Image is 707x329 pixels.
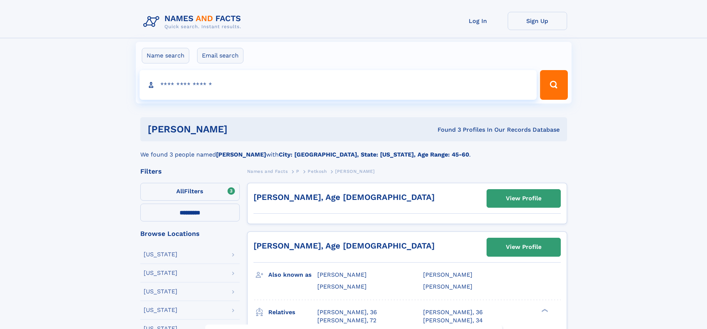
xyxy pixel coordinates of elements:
div: Filters [140,168,240,175]
a: [PERSON_NAME], 36 [317,308,377,316]
label: Filters [140,183,240,201]
a: Names and Facts [247,167,288,176]
span: All [176,188,184,195]
div: [US_STATE] [144,289,177,295]
a: [PERSON_NAME], 34 [423,316,483,325]
h3: Also known as [268,269,317,281]
a: Petkosh [308,167,327,176]
div: We found 3 people named with . [140,141,567,159]
div: View Profile [506,238,541,256]
a: [PERSON_NAME], 72 [317,316,376,325]
div: Found 3 Profiles In Our Records Database [333,126,560,134]
a: View Profile [487,190,560,207]
input: search input [140,70,537,100]
span: [PERSON_NAME] [423,271,472,278]
a: Sign Up [508,12,567,30]
a: [PERSON_NAME], 36 [423,308,483,316]
button: Search Button [540,70,567,100]
h3: Relatives [268,306,317,319]
div: [US_STATE] [144,307,177,313]
img: Logo Names and Facts [140,12,247,32]
span: P [296,169,300,174]
div: View Profile [506,190,541,207]
div: [US_STATE] [144,270,177,276]
span: [PERSON_NAME] [317,271,367,278]
a: Log In [448,12,508,30]
div: [US_STATE] [144,251,177,257]
div: ❯ [540,308,549,313]
a: View Profile [487,238,560,256]
a: [PERSON_NAME], Age [DEMOGRAPHIC_DATA] [253,241,435,250]
span: [PERSON_NAME] [423,283,472,290]
label: Email search [197,48,243,63]
span: Petkosh [308,169,327,174]
a: P [296,167,300,176]
a: [PERSON_NAME], Age [DEMOGRAPHIC_DATA] [253,193,435,202]
label: Name search [142,48,189,63]
span: [PERSON_NAME] [335,169,375,174]
span: [PERSON_NAME] [317,283,367,290]
b: [PERSON_NAME] [216,151,266,158]
div: Browse Locations [140,230,240,237]
b: City: [GEOGRAPHIC_DATA], State: [US_STATE], Age Range: 45-60 [279,151,469,158]
h1: [PERSON_NAME] [148,125,333,134]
